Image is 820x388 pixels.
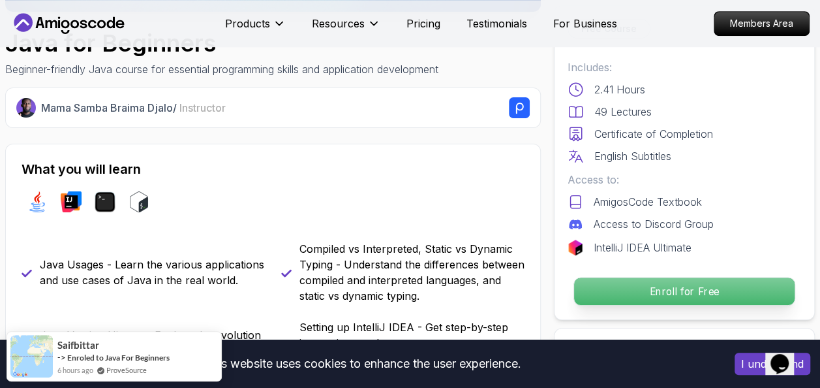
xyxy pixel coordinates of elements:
p: AmigosCode Textbook [594,194,702,210]
p: Includes: [568,59,801,75]
a: Testimonials [466,16,527,31]
p: Access to: [568,172,801,187]
p: Certificate of Completion [594,126,713,142]
p: Setting up IntelliJ IDEA - Get step-by-step instructions on how to set up your development enviro... [299,319,525,382]
p: Compiled vs Interpreted, Static vs Dynamic Typing - Understand the differences between compiled a... [299,241,525,304]
button: Accept cookies [735,353,810,375]
h2: What you will learn [22,160,524,178]
p: Java Usages - Learn the various applications and use cases of Java in the real world. [40,257,266,288]
img: intellij logo [61,191,82,212]
span: saifbittar [57,340,99,351]
p: English Subtitles [594,148,671,164]
p: Members Area [714,12,809,35]
button: Products [225,16,286,42]
p: 49 Lectures [594,104,652,120]
img: Nelson Djalo [16,98,36,118]
iframe: chat widget [765,336,807,375]
button: Resources [312,16,380,42]
p: Access to Discord Group [594,216,714,232]
span: 6 hours ago [57,364,93,376]
span: Instructor [179,101,225,114]
span: -> [57,352,66,363]
a: Pricing [406,16,440,31]
p: Resources [312,16,365,31]
img: bash logo [129,191,149,212]
a: Enroled to Java For Beginners [67,353,170,363]
p: Enroll for Free [574,278,795,305]
p: Products [225,16,270,31]
a: Members Area [714,11,810,36]
p: 2.41 Hours [594,82,645,97]
img: provesource social proof notification image [10,335,53,378]
a: ProveSource [106,364,147,376]
div: This website uses cookies to enhance the user experience. [10,349,715,378]
p: Java Version History - Explore the evolution of [GEOGRAPHIC_DATA] through its different versions. [40,327,266,374]
p: IntelliJ IDEA Ultimate [594,240,691,255]
button: Enroll for Free [573,277,795,306]
a: For Business [553,16,617,31]
img: terminal logo [95,191,115,212]
h1: Java for Beginners [5,30,438,56]
p: Mama Samba Braima Djalo / [41,100,225,116]
img: java logo [27,191,48,212]
img: jetbrains logo [568,240,583,255]
p: Beginner-friendly Java course for essential programming skills and application development [5,61,438,77]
